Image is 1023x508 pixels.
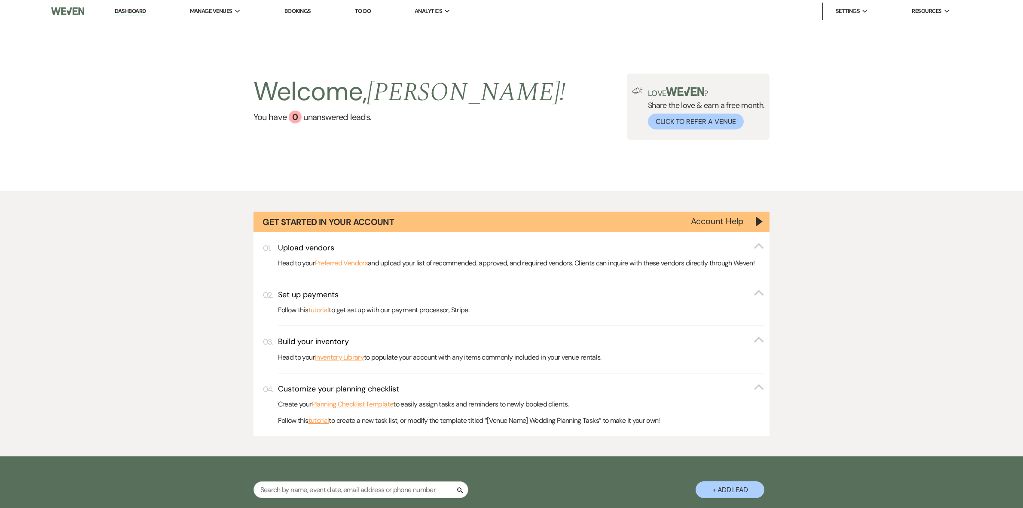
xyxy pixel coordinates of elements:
[263,216,394,228] h1: Get Started in Your Account
[666,87,704,96] img: weven-logo-green.svg
[278,336,349,347] h3: Build your inventory
[367,73,565,112] span: [PERSON_NAME] !
[278,415,765,426] p: Follow this to create a new task list, or modify the template titled “[Venue Name] Wedding Planni...
[643,87,765,129] div: Share the love & earn a free month.
[278,305,765,316] p: Follow this to get set up with our payment processor, Stripe.
[315,258,368,269] a: Preferred Vendors
[51,2,84,20] img: Weven Logo
[278,258,765,269] p: Head to your and upload your list of recommended, approved, and required vendors. Clients can inq...
[190,7,232,15] span: Manage Venues
[691,217,744,225] button: Account Help
[648,114,744,129] button: Click to Refer a Venue
[253,481,468,498] input: Search by name, event date, email address or phone number
[415,7,442,15] span: Analytics
[355,7,371,15] a: To Do
[278,289,765,300] button: Set up payments
[278,384,399,394] h3: Customize your planning checklist
[289,111,302,123] div: 0
[315,352,364,363] a: Inventory Library
[278,352,765,363] p: Head to your to populate your account with any items commonly included in your venue rentals.
[308,305,329,316] a: tutorial
[632,87,643,94] img: loud-speaker-illustration.svg
[284,7,311,15] a: Bookings
[253,74,566,111] h2: Welcome,
[696,481,764,498] button: + Add Lead
[278,384,765,394] button: Customize your planning checklist
[278,336,765,347] button: Build your inventory
[312,399,394,410] a: Planning Checklist Template
[648,87,765,97] p: Love ?
[278,399,765,410] p: Create your to easily assign tasks and reminders to newly booked clients.
[278,243,765,253] button: Upload vendors
[278,289,339,300] h3: Set up payments
[308,415,329,426] a: tutorial
[836,7,860,15] span: Settings
[912,7,941,15] span: Resources
[253,111,566,123] a: You have 0 unanswered leads.
[115,7,146,15] a: Dashboard
[278,243,334,253] h3: Upload vendors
